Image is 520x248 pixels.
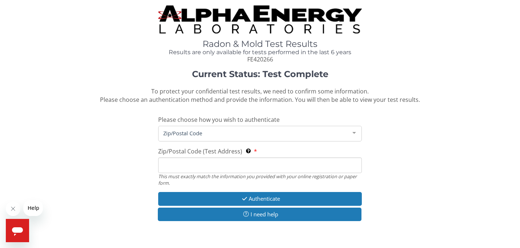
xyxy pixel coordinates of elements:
[158,5,362,33] img: TightCrop.jpg
[161,129,347,137] span: Zip/Postal Code
[158,39,362,49] h1: Radon & Mold Test Results
[100,87,420,104] span: To protect your confidential test results, we need to confirm some information. Please choose an ...
[6,201,20,216] iframe: Close message
[158,208,361,221] button: I need help
[158,173,362,187] div: This must exactly match the information you provided with your online registration or paper form.
[158,49,362,56] h4: Results are only available for tests performed in the last 6 years
[6,219,29,242] iframe: Button to launch messaging window
[158,147,242,155] span: Zip/Postal Code (Test Address)
[158,116,280,124] span: Please choose how you wish to authenticate
[23,200,43,216] iframe: Message from company
[158,192,362,205] button: Authenticate
[192,69,328,79] strong: Current Status: Test Complete
[247,55,273,63] span: FE420266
